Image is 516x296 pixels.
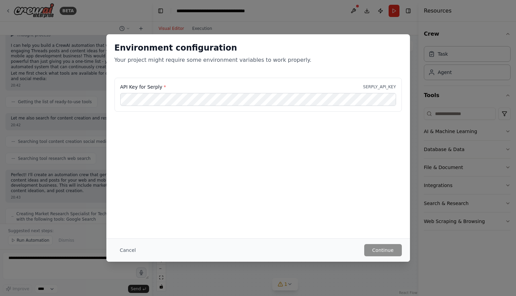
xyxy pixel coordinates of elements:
[364,244,402,256] button: Continue
[115,56,402,64] p: Your project might require some environment variables to work properly.
[363,84,396,90] p: SERPLY_API_KEY
[120,84,166,90] label: API Key for Serply
[115,244,141,256] button: Cancel
[115,42,402,53] h2: Environment configuration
